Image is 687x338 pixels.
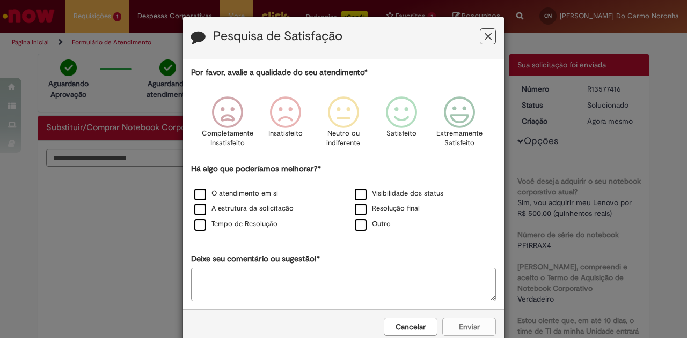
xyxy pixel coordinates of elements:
[374,88,429,162] div: Satisfeito
[191,253,320,265] label: Deixe seu comentário ou sugestão!*
[316,88,371,162] div: Neutro ou indiferente
[432,88,487,162] div: Extremamente Satisfeito
[355,189,443,199] label: Visibilidade dos status
[200,88,254,162] div: Completamente Insatisfeito
[384,318,437,336] button: Cancelar
[194,189,278,199] label: O atendimento em si
[355,204,420,214] label: Resolução final
[213,29,342,43] label: Pesquisa de Satisfação
[436,129,483,148] p: Extremamente Satisfeito
[191,67,368,78] label: Por favor, avalie a qualidade do seu atendimento*
[202,129,253,148] p: Completamente Insatisfeito
[268,129,303,139] p: Insatisfeito
[386,129,416,139] p: Satisfeito
[258,88,313,162] div: Insatisfeito
[324,129,363,148] p: Neutro ou indiferente
[194,204,294,214] label: A estrutura da solicitação
[355,219,391,229] label: Outro
[191,163,496,232] div: Há algo que poderíamos melhorar?*
[194,219,277,229] label: Tempo de Resolução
